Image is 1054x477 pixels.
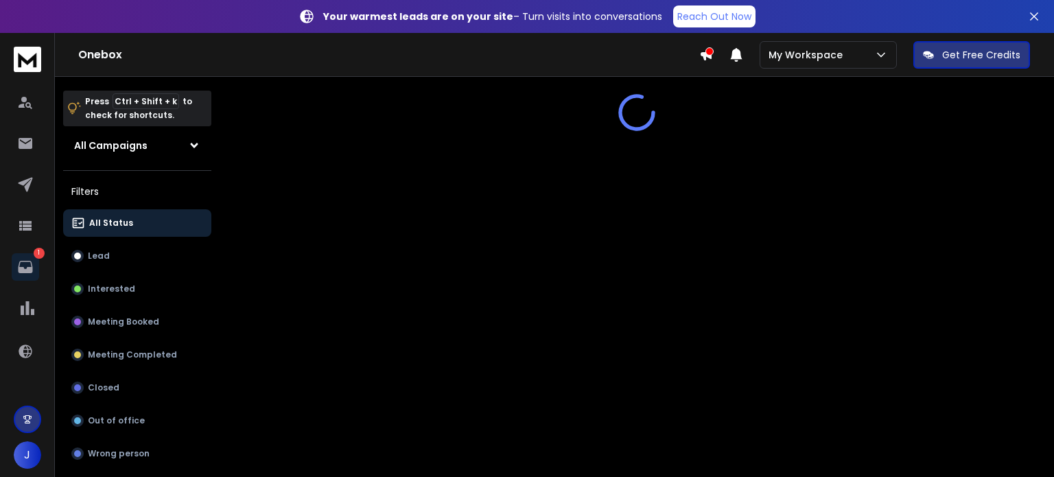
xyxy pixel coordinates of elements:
button: Meeting Completed [63,341,211,369]
h1: Onebox [78,47,699,63]
p: All Status [89,218,133,229]
p: Meeting Booked [88,316,159,327]
button: Lead [63,242,211,270]
button: Meeting Booked [63,308,211,336]
button: Get Free Credits [913,41,1030,69]
p: Wrong person [88,448,150,459]
button: Closed [63,374,211,402]
p: Closed [88,382,119,393]
img: logo [14,47,41,72]
button: All Campaigns [63,132,211,159]
h3: Filters [63,182,211,201]
button: Interested [63,275,211,303]
button: All Status [63,209,211,237]
p: Out of office [88,415,145,426]
p: Lead [88,251,110,261]
p: Meeting Completed [88,349,177,360]
h1: All Campaigns [74,139,148,152]
button: Wrong person [63,440,211,467]
button: J [14,441,41,469]
strong: Your warmest leads are on your site [323,10,513,23]
p: Get Free Credits [942,48,1020,62]
span: Ctrl + Shift + k [113,93,179,109]
a: 1 [12,253,39,281]
p: – Turn visits into conversations [323,10,662,23]
p: Interested [88,283,135,294]
button: Out of office [63,407,211,434]
p: Reach Out Now [677,10,751,23]
a: Reach Out Now [673,5,756,27]
p: My Workspace [769,48,848,62]
p: Press to check for shortcuts. [85,95,192,122]
p: 1 [34,248,45,259]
